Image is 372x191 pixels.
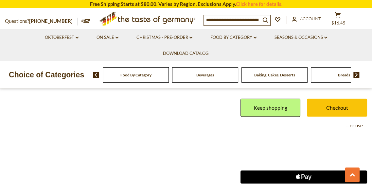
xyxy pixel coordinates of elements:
[196,72,214,77] a: Beverages
[240,99,301,117] a: Keep shopping
[300,16,321,21] span: Account
[353,72,360,78] img: next arrow
[136,34,192,41] a: Christmas - PRE-ORDER
[210,34,257,41] a: Food By Category
[328,12,347,28] button: $16.45
[292,15,321,23] a: Account
[275,34,327,41] a: Seasons & Occasions
[120,72,151,77] a: Food By Category
[240,135,367,148] iframe: PayPal-paypal
[236,1,282,7] a: Click here for details.
[163,50,209,57] a: Download Catalog
[240,121,367,130] p: -- or use --
[338,72,350,77] a: Breads
[331,20,345,25] span: $16.45
[45,34,79,41] a: Oktoberfest
[97,34,118,41] a: On Sale
[29,18,73,24] a: [PHONE_NUMBER]
[307,99,367,117] a: Checkout
[93,72,99,78] img: previous arrow
[5,17,78,25] p: Questions?
[240,152,367,166] iframe: PayPal-paylater
[254,72,295,77] a: Baking, Cakes, Desserts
